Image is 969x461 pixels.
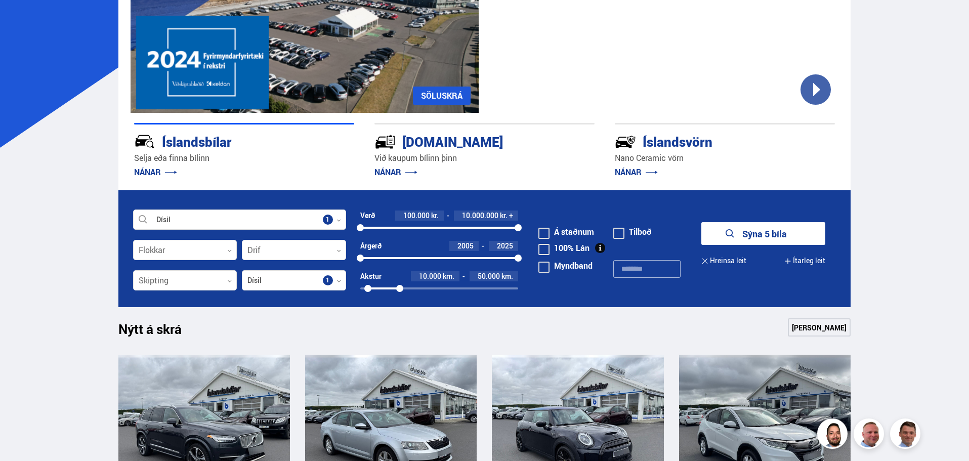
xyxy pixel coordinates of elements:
[118,321,199,343] h1: Nýtt á skrá
[478,271,500,281] span: 50.000
[134,131,155,152] img: JRvxyua_JYH6wB4c.svg
[431,212,439,220] span: kr.
[509,212,513,220] span: +
[134,166,177,178] a: NÁNAR
[613,228,652,236] label: Tilboð
[374,166,417,178] a: NÁNAR
[615,166,658,178] a: NÁNAR
[134,132,318,150] div: Íslandsbílar
[374,131,396,152] img: tr5P-W3DuiFaO7aO.svg
[360,212,375,220] div: Verð
[615,152,835,164] p: Nano Ceramic vörn
[501,272,513,280] span: km.
[784,249,825,272] button: Ítarleg leit
[615,131,636,152] img: -Svtn6bYgwAsiwNX.svg
[374,152,595,164] p: Við kaupum bílinn þinn
[8,4,38,34] button: Open LiveChat chat widget
[892,420,922,450] img: FbJEzSuNWCJXmdc-.webp
[403,211,430,220] span: 100.000
[538,244,589,252] label: 100% Lán
[134,152,354,164] p: Selja eða finna bílinn
[443,272,454,280] span: km.
[615,132,799,150] div: Íslandsvörn
[701,249,746,272] button: Hreinsa leit
[374,132,559,150] div: [DOMAIN_NAME]
[855,420,886,450] img: siFngHWaQ9KaOqBr.png
[701,222,825,245] button: Sýna 5 bíla
[497,241,513,250] span: 2025
[360,242,382,250] div: Árgerð
[462,211,498,220] span: 10.000.000
[457,241,474,250] span: 2005
[538,262,593,270] label: Myndband
[500,212,508,220] span: kr.
[538,228,594,236] label: Á staðnum
[788,318,851,337] a: [PERSON_NAME]
[419,271,441,281] span: 10.000
[819,420,849,450] img: nhp88E3Fdnt1Opn2.png
[360,272,382,280] div: Akstur
[413,87,471,105] a: SÖLUSKRÁ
